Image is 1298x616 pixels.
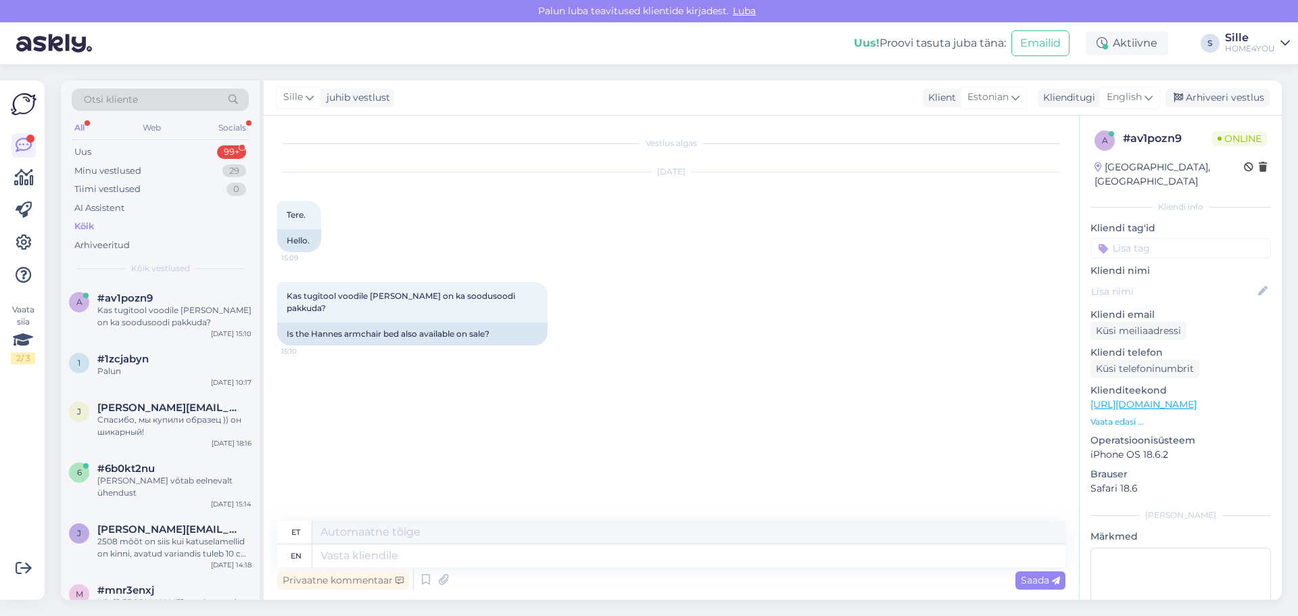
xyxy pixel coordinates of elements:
[11,304,35,364] div: Vaata siia
[97,365,251,377] div: Palun
[211,377,251,387] div: [DATE] 10:17
[1107,90,1142,105] span: English
[212,438,251,448] div: [DATE] 18:16
[74,164,141,178] div: Minu vestlused
[1225,32,1275,43] div: Sille
[967,90,1009,105] span: Estonian
[74,220,94,233] div: Kõik
[74,202,124,215] div: AI Assistent
[1090,529,1271,544] p: Märkmed
[78,358,80,368] span: 1
[277,323,548,346] div: Is the Hannes armchair bed also available on sale?
[97,475,251,499] div: [PERSON_NAME] võtab eelnevalt ühendust
[1090,221,1271,235] p: Kliendi tag'id
[1102,135,1108,145] span: a
[1090,238,1271,258] input: Lisa tag
[277,229,321,252] div: Hello.
[131,262,190,275] span: Kõik vestlused
[74,145,91,159] div: Uus
[77,528,81,538] span: j
[97,414,251,438] div: Спасибо, мы купили образец )) он шикарный!
[222,164,246,178] div: 29
[729,5,760,17] span: Luba
[77,406,81,417] span: j
[84,93,138,107] span: Otsi kliente
[1123,131,1212,147] div: # av1pozn9
[1090,322,1186,340] div: Küsi meiliaadressi
[923,91,956,105] div: Klient
[1090,416,1271,428] p: Vaata edasi ...
[76,589,83,599] span: m
[1090,398,1197,410] a: [URL][DOMAIN_NAME]
[287,291,517,313] span: Kas tugitool voodile [PERSON_NAME] on ka soodusoodi pakkuda?
[1212,131,1267,146] span: Online
[1090,383,1271,398] p: Klienditeekond
[97,584,154,596] span: #mnr3enxj
[277,137,1065,149] div: Vestlus algas
[1090,481,1271,496] p: Safari 18.6
[277,571,409,590] div: Privaatne kommentaar
[74,239,130,252] div: Arhiveeritud
[97,523,238,536] span: janika@madmoto.ee
[211,560,251,570] div: [DATE] 14:18
[77,467,82,477] span: 6
[321,91,390,105] div: juhib vestlust
[1090,448,1271,462] p: iPhone OS 18.6.2
[854,37,880,49] b: Uus!
[97,353,149,365] span: #1zcjabyn
[1225,32,1290,54] a: SilleHOME4YOU
[1011,30,1069,56] button: Emailid
[74,183,141,196] div: Tiimi vestlused
[226,183,246,196] div: 0
[1095,160,1244,189] div: [GEOGRAPHIC_DATA], [GEOGRAPHIC_DATA]
[1038,91,1095,105] div: Klienditugi
[97,292,153,304] span: #av1pozn9
[11,352,35,364] div: 2 / 3
[211,499,251,509] div: [DATE] 15:14
[1090,509,1271,521] div: [PERSON_NAME]
[291,544,302,567] div: en
[1165,89,1270,107] div: Arhiveeri vestlus
[1091,284,1255,299] input: Lisa nimi
[76,297,82,307] span: a
[854,35,1006,51] div: Proovi tasuta juba täna:
[281,253,332,263] span: 15:09
[97,402,238,414] span: jelena.sein@mail.ee
[1021,574,1060,586] span: Saada
[281,346,332,356] span: 15:10
[1090,264,1271,278] p: Kliendi nimi
[97,304,251,329] div: Kas tugitool voodile [PERSON_NAME] on ka soodusoodi pakkuda?
[216,119,249,137] div: Socials
[287,210,306,220] span: Tere.
[1201,34,1220,53] div: S
[97,463,155,475] span: #6b0kt2nu
[1090,467,1271,481] p: Brauser
[72,119,87,137] div: All
[291,521,300,544] div: et
[277,166,1065,178] div: [DATE]
[1090,201,1271,213] div: Kliendi info
[211,329,251,339] div: [DATE] 15:10
[1090,360,1199,378] div: Küsi telefoninumbrit
[97,536,251,560] div: 2508 mõõt on siis kui katuselamellid on kinni, avatud variandis tuleb 10 cm juurde.
[1225,43,1275,54] div: HOME4YOU
[11,91,37,117] img: Askly Logo
[1086,31,1168,55] div: Aktiivne
[217,145,246,159] div: 99+
[1090,433,1271,448] p: Operatsioonisüsteem
[140,119,164,137] div: Web
[283,90,303,105] span: Sille
[1090,308,1271,322] p: Kliendi email
[1090,346,1271,360] p: Kliendi telefon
